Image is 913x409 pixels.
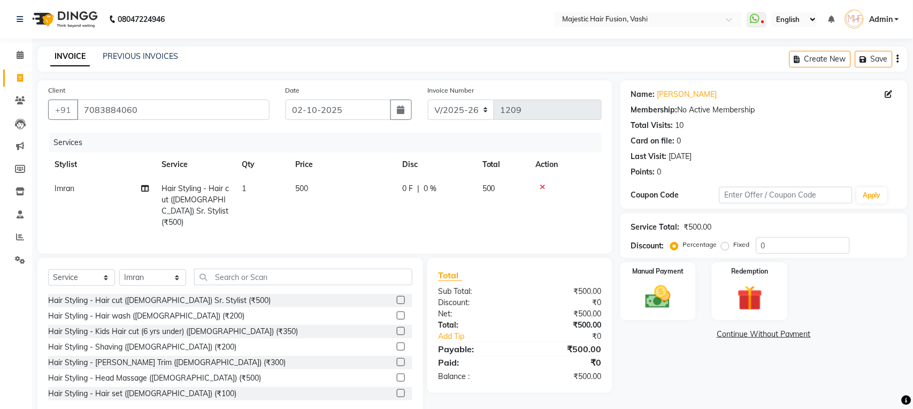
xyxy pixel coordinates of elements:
th: Price [289,153,396,177]
label: Redemption [732,267,769,276]
input: Enter Offer / Coupon Code [719,187,853,203]
span: 0 % [424,183,436,194]
button: Save [855,51,893,67]
th: Disc [396,153,476,177]
div: ₹500.00 [520,343,610,355]
div: ₹0 [520,356,610,369]
span: 500 [482,184,495,193]
th: Total [476,153,530,177]
div: Paid: [430,356,520,369]
a: Add Tip [430,331,535,342]
div: 0 [677,135,681,147]
th: Action [530,153,602,177]
th: Stylist [48,153,155,177]
span: 0 F [402,183,413,194]
span: Imran [55,184,74,193]
div: Coupon Code [631,190,720,201]
label: Client [48,86,65,95]
span: 1 [242,184,246,193]
label: Invoice Number [428,86,474,95]
label: Manual Payment [633,267,684,276]
img: logo [27,4,101,34]
div: Payable: [430,343,520,355]
th: Service [155,153,235,177]
th: Qty [235,153,289,177]
div: Hair Styling - Hair cut ([DEMOGRAPHIC_DATA]) Sr. Stylist (₹500) [48,295,271,306]
div: Points: [631,166,655,178]
div: Discount: [430,297,520,308]
div: ₹500.00 [520,320,610,331]
div: ₹0 [520,297,610,308]
div: Net: [430,308,520,320]
input: Search or Scan [194,269,412,285]
div: ₹500.00 [520,308,610,320]
div: ₹500.00 [520,286,610,297]
div: Membership: [631,104,678,116]
div: 10 [676,120,684,131]
a: [PERSON_NAME] [657,89,717,100]
div: Hair Styling - Head Massage ([DEMOGRAPHIC_DATA]) (₹500) [48,373,261,384]
span: 500 [295,184,308,193]
label: Date [286,86,300,95]
div: Hair Styling - Kids Hair cut (6 yrs under) ([DEMOGRAPHIC_DATA]) (₹350) [48,326,298,337]
span: Total [438,270,463,281]
div: Hair Styling - [PERSON_NAME] Trim ([DEMOGRAPHIC_DATA]) (₹300) [48,357,286,368]
div: 0 [657,166,662,178]
b: 08047224946 [118,4,165,34]
div: Name: [631,89,655,100]
div: ₹500.00 [520,371,610,382]
div: ₹0 [535,331,610,342]
span: Hair Styling - Hair cut ([DEMOGRAPHIC_DATA]) Sr. Stylist (₹500) [162,184,229,227]
div: [DATE] [669,151,692,162]
img: _gift.svg [730,283,770,314]
div: Total: [430,320,520,331]
div: No Active Membership [631,104,897,116]
a: INVOICE [50,47,90,66]
span: Admin [869,14,893,25]
div: Hair Styling - Hair set ([DEMOGRAPHIC_DATA]) (₹100) [48,388,236,399]
button: Apply [857,187,887,203]
span: | [417,183,419,194]
button: +91 [48,100,78,120]
button: Create New [789,51,851,67]
div: Balance : [430,371,520,382]
a: Continue Without Payment [623,329,906,340]
input: Search by Name/Mobile/Email/Code [77,100,270,120]
div: ₹500.00 [684,222,712,233]
div: Services [49,133,610,153]
a: PREVIOUS INVOICES [103,51,178,61]
div: Hair Styling - Hair wash ([DEMOGRAPHIC_DATA]) (₹200) [48,310,244,322]
div: Hair Styling - Shaving ([DEMOGRAPHIC_DATA]) (₹200) [48,342,236,353]
label: Percentage [683,240,717,249]
div: Total Visits: [631,120,673,131]
label: Fixed [734,240,750,249]
div: Sub Total: [430,286,520,297]
img: _cash.svg [638,283,678,312]
img: Admin [845,10,864,28]
div: Card on file: [631,135,675,147]
div: Last Visit: [631,151,667,162]
div: Discount: [631,240,664,252]
div: Service Total: [631,222,680,233]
